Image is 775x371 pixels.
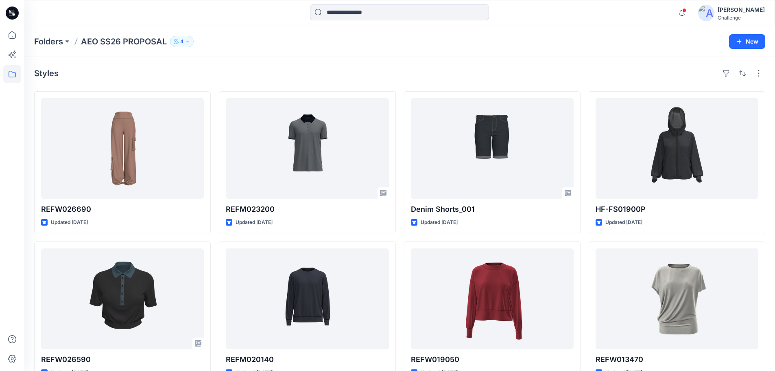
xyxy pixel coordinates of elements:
[411,98,574,199] a: Denim Shorts_001
[41,354,204,365] p: REFW026590
[170,36,194,47] button: 4
[729,34,765,49] button: New
[41,204,204,215] p: REFW026690
[411,354,574,365] p: REFW019050
[596,204,758,215] p: HF-FS01900P
[34,36,63,47] a: Folders
[411,248,574,349] a: REFW019050
[226,248,389,349] a: REFM020140
[41,248,204,349] a: REFW026590
[718,5,765,15] div: [PERSON_NAME]
[41,98,204,199] a: REFW026690
[596,354,758,365] p: REFW013470
[226,204,389,215] p: REFM023200
[421,218,458,227] p: Updated [DATE]
[605,218,642,227] p: Updated [DATE]
[34,68,59,78] h4: Styles
[51,218,88,227] p: Updated [DATE]
[226,98,389,199] a: REFM023200
[698,5,714,21] img: avatar
[596,98,758,199] a: HF-FS01900P
[180,37,183,46] p: 4
[718,15,765,21] div: Challenge
[81,36,167,47] p: AEO SS26 PROPOSAL
[411,204,574,215] p: Denim Shorts_001
[236,218,273,227] p: Updated [DATE]
[226,354,389,365] p: REFM020140
[596,248,758,349] a: REFW013470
